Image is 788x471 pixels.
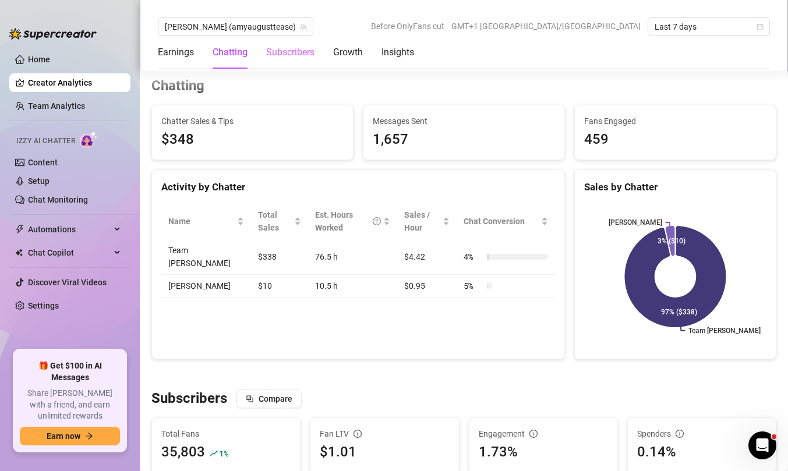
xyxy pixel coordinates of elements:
[246,395,254,403] span: block
[28,101,85,111] a: Team Analytics
[80,131,98,148] img: AI Chatter
[584,179,766,195] div: Sales by Chatter
[609,218,662,226] text: [PERSON_NAME]
[320,427,449,440] div: Fan LTV
[354,430,362,438] span: info-circle
[165,18,306,36] span: Amy (amyaugusttease)
[584,129,766,151] div: 459
[479,427,608,440] div: Engagement
[28,195,88,204] a: Chat Monitoring
[266,45,315,59] div: Subscribers
[161,179,555,195] div: Activity by Chatter
[20,360,120,383] span: 🎁 Get $100 in AI Messages
[308,275,397,298] td: 10.5 h
[213,45,248,59] div: Chatting
[161,427,291,440] span: Total Fans
[300,23,307,30] span: team
[28,55,50,64] a: Home
[161,129,344,151] span: $348
[20,427,120,445] button: Earn nowarrow-right
[251,275,308,298] td: $10
[381,45,414,59] div: Insights
[464,250,482,263] span: 4 %
[168,215,235,228] span: Name
[637,427,766,440] div: Spenders
[373,208,381,234] span: question-circle
[529,430,538,438] span: info-circle
[757,23,764,30] span: calendar
[161,115,344,128] span: Chatter Sales & Tips
[397,239,457,275] td: $4.42
[161,441,205,463] div: 35,803
[371,17,444,35] span: Before OnlyFans cut
[320,441,449,463] div: $1.01
[16,136,75,147] span: Izzy AI Chatter
[584,115,766,128] span: Fans Engaged
[9,28,97,40] img: logo-BBDzfeDw.svg
[28,220,111,239] span: Automations
[251,239,308,275] td: $338
[219,448,228,459] span: 1 %
[161,204,251,239] th: Name
[15,249,23,257] img: Chat Copilot
[236,389,302,408] button: Compare
[464,215,539,228] span: Chat Conversion
[397,204,457,239] th: Sales / Hour
[85,432,93,440] span: arrow-right
[15,225,24,234] span: thunderbolt
[161,239,251,275] td: Team [PERSON_NAME]
[259,394,292,403] span: Compare
[637,441,766,463] div: 0.14%
[655,18,763,36] span: Last 7 days
[151,389,227,408] h3: Subscribers
[333,45,363,59] div: Growth
[748,431,776,459] iframe: Intercom live chat
[457,204,555,239] th: Chat Conversion
[404,208,440,234] span: Sales / Hour
[47,431,80,441] span: Earn now
[28,73,121,92] a: Creator Analytics
[28,176,50,186] a: Setup
[28,243,111,262] span: Chat Copilot
[258,208,292,234] span: Total Sales
[308,239,397,275] td: 76.5 h
[479,441,608,463] div: 1.73%
[251,204,308,239] th: Total Sales
[161,275,251,298] td: [PERSON_NAME]
[373,129,555,151] div: 1,657
[158,45,194,59] div: Earnings
[210,449,218,458] span: rise
[451,17,641,35] span: GMT+1 [GEOGRAPHIC_DATA]/[GEOGRAPHIC_DATA]
[28,278,107,287] a: Discover Viral Videos
[28,301,59,310] a: Settings
[151,77,204,95] h3: Chatting
[373,115,555,128] span: Messages Sent
[28,158,58,167] a: Content
[397,275,457,298] td: $0.95
[464,279,482,292] span: 5 %
[688,327,761,335] text: Team [PERSON_NAME]
[315,208,380,234] div: Est. Hours Worked
[676,430,684,438] span: info-circle
[20,388,120,422] span: Share [PERSON_NAME] with a friend, and earn unlimited rewards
